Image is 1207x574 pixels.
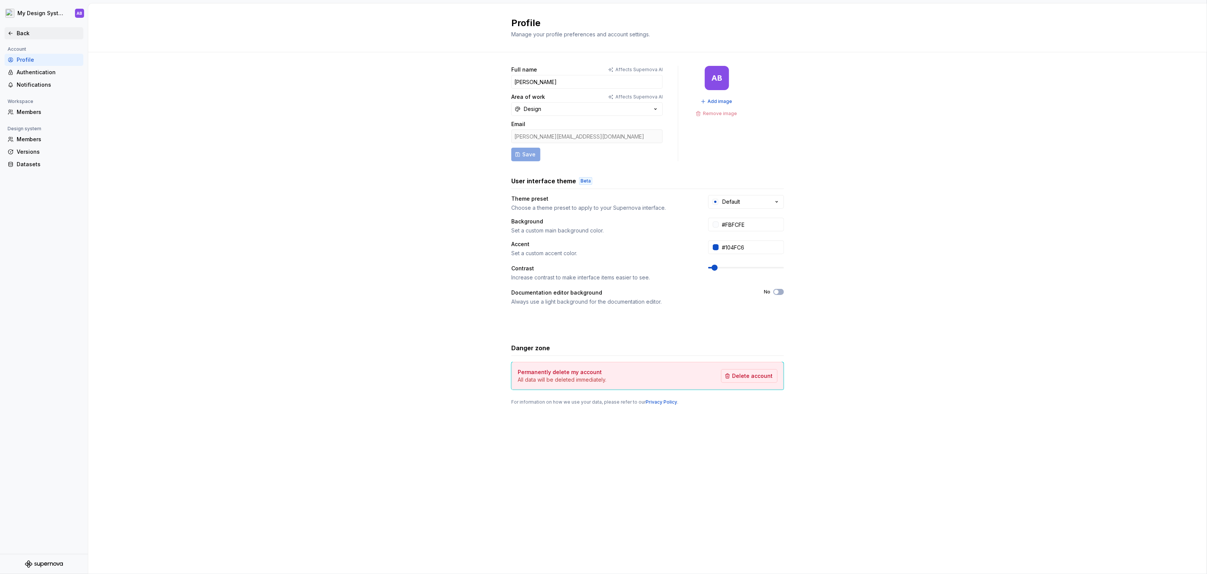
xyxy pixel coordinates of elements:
[511,66,537,73] label: Full name
[2,5,86,22] button: My Design SystemAB
[5,45,29,54] div: Account
[511,195,548,203] div: Theme preset
[17,69,80,76] div: Authentication
[764,289,770,295] label: No
[732,372,773,380] span: Delete account
[17,81,80,89] div: Notifications
[17,148,80,156] div: Versions
[712,75,722,81] div: AB
[615,67,663,73] p: Affects Supernova AI
[511,343,550,353] h3: Danger zone
[719,218,784,231] input: #FFFFFF
[5,124,44,133] div: Design system
[511,274,695,281] div: Increase contrast to make interface items easier to see.
[511,17,775,29] h2: Profile
[511,298,750,306] div: Always use a light background for the documentation editor.
[579,177,592,185] div: Beta
[511,93,545,101] label: Area of work
[524,105,541,113] div: Design
[719,240,784,254] input: #104FC6
[17,9,66,17] div: My Design System
[708,195,784,209] button: Default
[5,106,83,118] a: Members
[17,30,80,37] div: Back
[5,79,83,91] a: Notifications
[511,250,695,257] div: Set a custom accent color.
[5,66,83,78] a: Authentication
[5,54,83,66] a: Profile
[511,289,602,296] div: Documentation editor background
[25,560,63,568] svg: Supernova Logo
[5,133,83,145] a: Members
[5,146,83,158] a: Versions
[17,136,80,143] div: Members
[511,176,576,186] h3: User interface theme
[511,120,525,128] label: Email
[722,198,740,206] div: Default
[511,31,650,37] span: Manage your profile preferences and account settings.
[615,94,663,100] p: Affects Supernova AI
[5,97,36,106] div: Workspace
[5,9,14,18] img: 6523a3b9-8e87-42c6-9977-0b9a54b06238.png
[511,399,784,405] div: For information on how we use your data, please refer to our .
[518,368,602,376] h4: Permanently delete my account
[511,240,529,248] div: Accent
[708,98,732,105] span: Add image
[511,265,534,272] div: Contrast
[17,56,80,64] div: Profile
[5,158,83,170] a: Datasets
[511,218,543,225] div: Background
[511,204,695,212] div: Choose a theme preset to apply to your Supernova interface.
[17,108,80,116] div: Members
[518,376,606,384] p: All data will be deleted immediately.
[17,161,80,168] div: Datasets
[721,369,778,383] button: Delete account
[698,96,736,107] button: Add image
[5,27,83,39] a: Back
[77,10,83,16] div: AB
[646,399,677,405] a: Privacy Policy
[511,227,695,234] div: Set a custom main background color.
